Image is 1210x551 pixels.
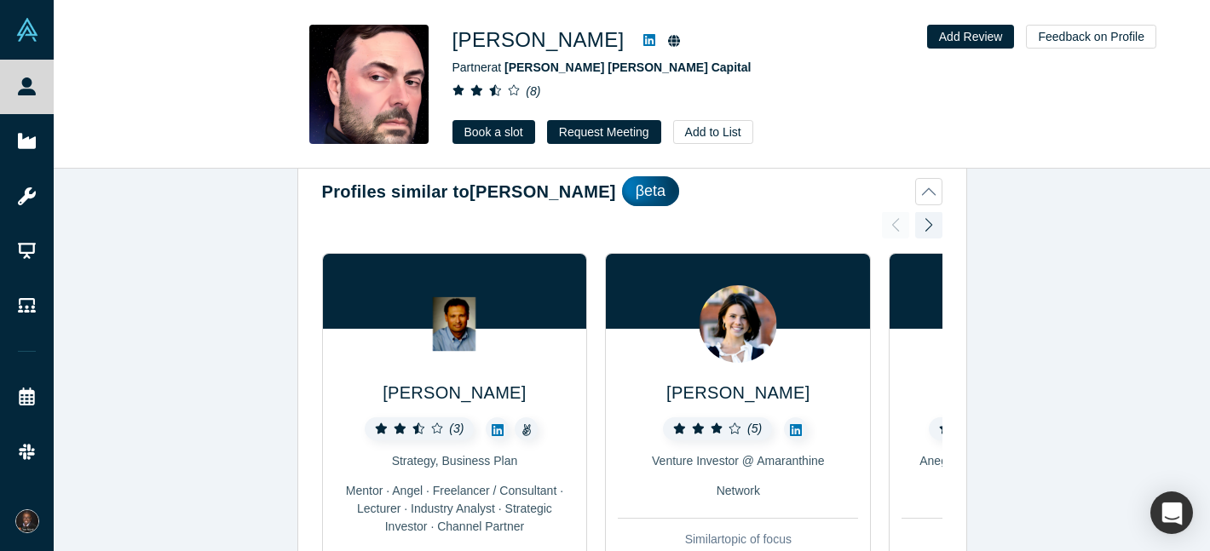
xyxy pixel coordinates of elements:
div: Similar topic of focus [902,531,1142,548]
img: Don Ward's Account [15,509,39,533]
div: Network [618,482,858,500]
span: Venture Investor @ Amaranthine [652,454,825,468]
a: [PERSON_NAME] [666,383,810,402]
div: Similar topic of focus [618,531,858,548]
img: Abhi Dugar's Profile Image [416,285,493,363]
i: ( 5 ) [747,422,762,435]
img: Alchemist Vault Logo [15,18,39,42]
button: Add to List [673,120,753,144]
button: Add Review [927,25,1015,49]
img: Kezia Wright's Profile Image [700,285,777,363]
span: Strategy, Business Plan [392,454,518,468]
a: [PERSON_NAME] [PERSON_NAME] Capital [504,60,751,74]
h2: Profiles similar to [PERSON_NAME] [322,179,616,204]
button: Request Meeting [547,120,661,144]
span: Partner at [452,60,752,74]
div: Alchemist [902,482,1142,500]
h1: [PERSON_NAME] [452,25,625,55]
button: Feedback on Profile [1026,25,1156,49]
a: Book a slot [452,120,535,144]
i: ( 8 ) [526,84,540,98]
a: [PERSON_NAME] [383,383,526,402]
img: Richard Svinkin's Profile Image [309,25,429,144]
div: Mentor · Angel · Freelancer / Consultant · Lecturer · Industry Analyst · Strategic Investor · Cha... [335,482,575,536]
i: ( 3 ) [449,422,464,435]
div: βeta [622,176,679,206]
button: Profiles similar to[PERSON_NAME]βeta [322,176,942,206]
